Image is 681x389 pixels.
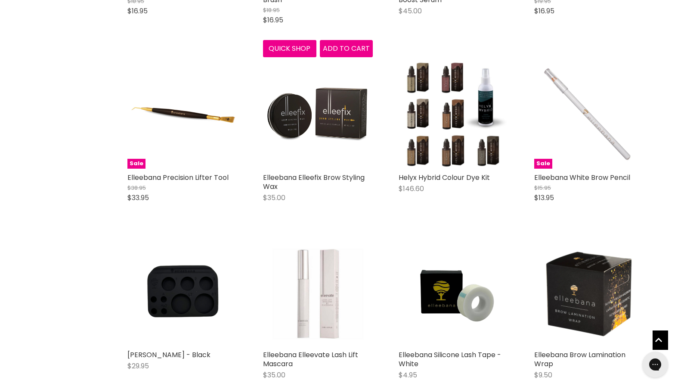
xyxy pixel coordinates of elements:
span: $16.95 [263,15,283,25]
a: Elleebana Precision Lifter Tool [127,173,229,182]
span: $146.60 [399,184,424,194]
span: $35.00 [263,193,285,203]
span: Add to cart [323,43,370,53]
span: $35.00 [263,370,285,380]
span: Sale [127,159,145,169]
img: Elleebana Brow Lamination Wrap [534,236,644,346]
a: Elleebana Elleevate Lash Lift Mascara [263,350,358,369]
span: $9.50 [534,370,552,380]
img: Helyx Hybrid Colour Dye Kit [399,59,508,169]
a: Elleebana White Brow PencilSale [534,59,644,169]
img: Elleebana ElleePalette - Black [127,236,237,346]
span: $38.95 [127,184,146,192]
span: $18.95 [263,6,280,14]
span: $33.95 [127,193,149,203]
a: Elleebana Precision Lifter ToolSale [127,59,237,169]
span: $45.00 [399,6,422,16]
a: Elleebana Silicone Lash Tape - White [399,350,501,369]
span: $16.95 [534,6,554,16]
img: Elleebana White Brow Pencil [534,59,644,169]
a: Elleebana Elleefix Brow Styling Wax [263,173,365,191]
button: Quick shop [263,40,316,57]
a: Elleebana Brow Lamination Wrap [534,350,625,369]
img: Elleebana Elleefix Brow Styling Wax [263,59,373,169]
span: $13.95 [534,193,554,203]
span: $16.95 [127,6,148,16]
img: Elleebana Silicone Lash Tape - White [399,236,508,346]
span: $29.95 [127,361,149,371]
img: Elleebana Precision Lifter Tool [127,59,237,169]
span: Sale [534,159,552,169]
span: $15.95 [534,184,551,192]
span: $4.95 [399,370,417,380]
a: Elleebana White Brow Pencil [534,173,630,182]
img: Elleebana Elleevate Lash Lift Mascara [263,236,373,346]
button: Add to cart [320,40,373,57]
a: Helyx Hybrid Colour Dye Kit [399,173,490,182]
a: [PERSON_NAME] - Black [127,350,210,360]
iframe: Gorgias live chat messenger [638,349,672,380]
